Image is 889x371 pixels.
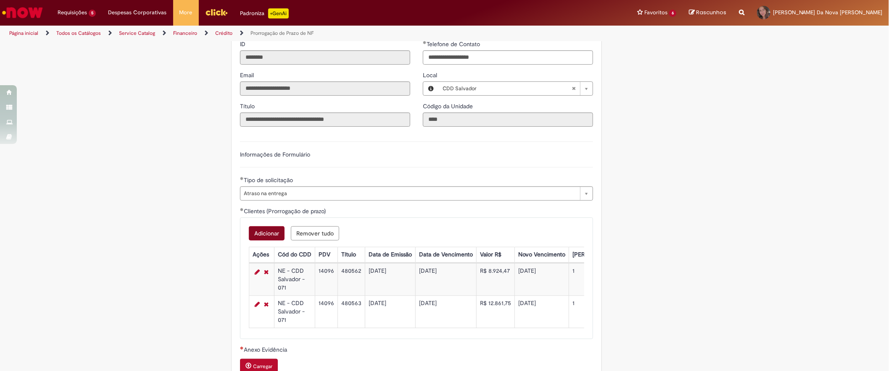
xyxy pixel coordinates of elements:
button: Add a row for Clientes (Prorrogação de prazo) [249,226,285,240]
a: Service Catalog [119,30,155,37]
span: Requisições [58,8,87,17]
td: [DATE] [365,263,416,295]
span: Necessários [240,346,244,350]
span: Anexo Evidência [244,346,289,353]
span: More [179,8,193,17]
label: Informações de Formulário [240,151,310,158]
small: Carregar [253,363,272,370]
span: CDD Salvador [443,82,572,95]
img: click_logo_yellow_360x200.png [205,6,228,18]
span: Obrigatório Preenchido [240,208,244,211]
p: +GenAi [268,8,289,18]
span: 5 [89,10,96,17]
span: Favoritos [644,8,667,17]
a: Remover linha 2 [262,299,271,309]
td: R$ 12.861,75 [477,295,515,328]
th: Valor R$ [477,247,515,262]
th: [PERSON_NAME] a prorrogar [569,247,653,262]
span: Atraso na entrega [244,187,576,200]
a: Editar Linha 1 [253,267,262,277]
img: ServiceNow [1,4,44,21]
ul: Trilhas de página [6,26,586,41]
th: Título [338,247,365,262]
td: [DATE] [416,263,477,295]
div: Padroniza [240,8,289,18]
abbr: Limpar campo Local [567,82,580,95]
a: Rascunhos [689,9,726,17]
a: Financeiro [173,30,197,37]
th: Cód do CDD [274,247,315,262]
th: PDV [315,247,338,262]
label: Somente leitura - Código da Unidade [423,102,475,110]
td: [DATE] [515,295,569,328]
a: Crédito [215,30,232,37]
a: CDD SalvadorLimpar campo Local [438,82,593,95]
a: Remover linha 1 [262,267,271,277]
span: Clientes (Prorrogação de prazo) [244,207,327,215]
a: Editar Linha 2 [253,299,262,309]
span: Telefone de Contato [427,40,482,48]
label: Somente leitura - ID [240,40,247,48]
span: 6 [669,10,676,17]
input: Título [240,112,410,127]
span: Tipo de solicitação [244,176,295,184]
label: Somente leitura - Título [240,102,256,110]
span: Obrigatório Preenchido [423,41,427,44]
td: 14096 [315,263,338,295]
td: 14096 [315,295,338,328]
a: Todos os Catálogos [56,30,101,37]
input: ID [240,50,410,65]
td: 1 [569,295,653,328]
td: [DATE] [365,295,416,328]
span: Somente leitura - Código da Unidade [423,102,475,110]
input: Código da Unidade [423,112,593,127]
td: NE - CDD Salvador - 071 [274,295,315,328]
th: Data de Vencimento [416,247,477,262]
td: R$ 8.924,47 [477,263,515,295]
td: [DATE] [416,295,477,328]
span: Obrigatório Preenchido [240,177,244,180]
span: Despesas Corporativas [108,8,167,17]
a: Prorrogação de Prazo de NF [251,30,314,37]
label: Somente leitura - Email [240,71,256,79]
td: [DATE] [515,263,569,295]
a: Página inicial [9,30,38,37]
span: Somente leitura - Título [240,102,256,110]
td: 1 [569,263,653,295]
span: Rascunhos [696,8,726,16]
td: 480562 [338,263,365,295]
th: Novo Vencimento [515,247,569,262]
button: Remove all rows for Clientes (Prorrogação de prazo) [291,226,339,240]
input: Email [240,81,410,96]
span: Local [423,71,439,79]
td: NE - CDD Salvador - 071 [274,263,315,295]
th: Data de Emissão [365,247,416,262]
span: [PERSON_NAME] Da Nova [PERSON_NAME] [773,9,883,16]
button: Local, Visualizar este registro CDD Salvador [423,82,438,95]
input: Telefone de Contato [423,50,593,65]
td: 480563 [338,295,365,328]
th: Ações [249,247,274,262]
